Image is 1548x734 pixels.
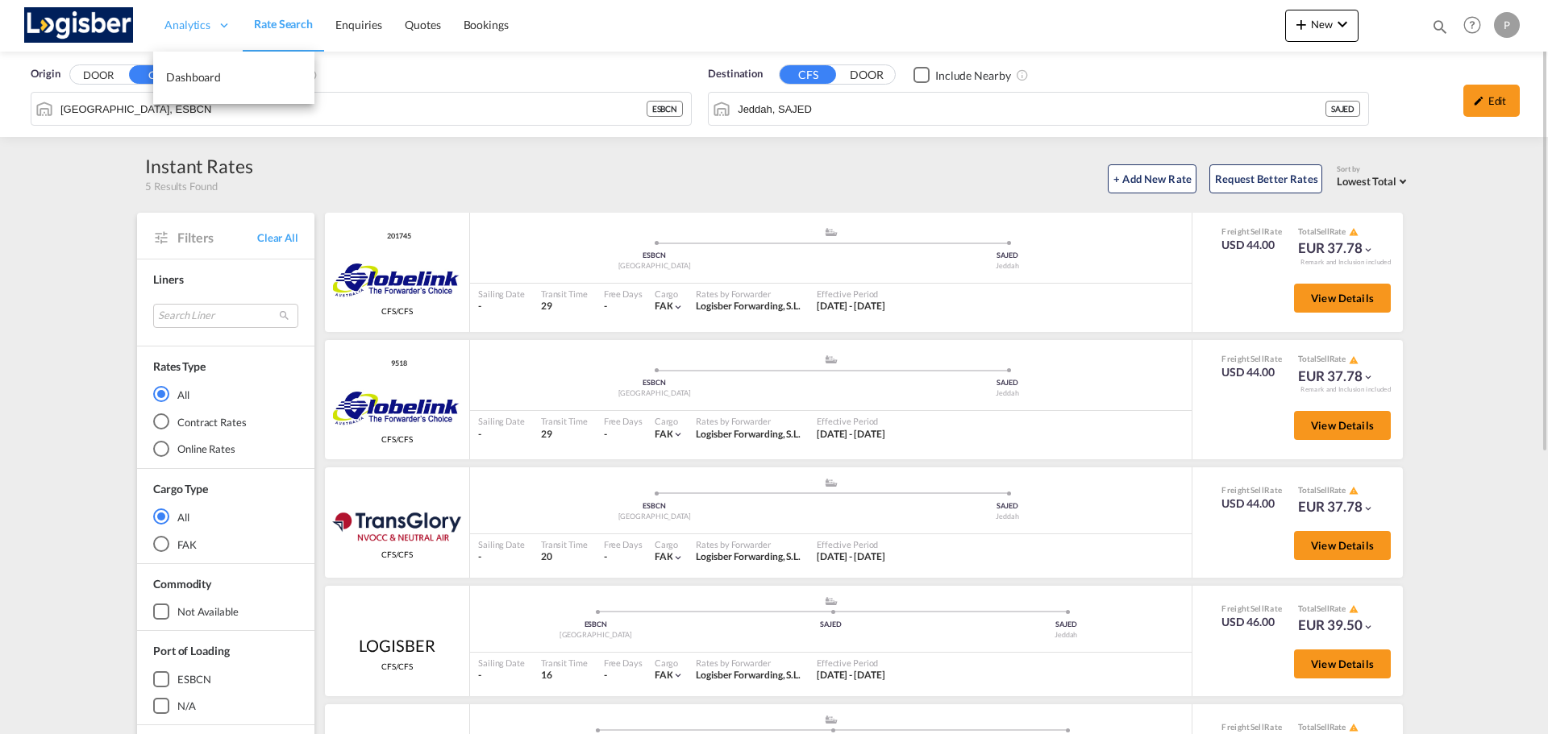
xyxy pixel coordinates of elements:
[541,669,588,682] div: 16
[478,538,525,550] div: Sailing Date
[817,415,885,427] div: Effective Period
[831,388,1184,399] div: Jeddah
[1298,353,1373,366] div: Total Rate
[1292,15,1311,34] md-icon: icon-plus 400-fg
[381,549,413,560] span: CFS/CFS
[1288,258,1403,267] div: Remark and Inclusion included
[60,97,647,121] input: Search by Port
[153,386,298,402] md-radio-button: All
[31,66,60,82] span: Origin
[822,479,841,487] md-icon: assets/icons/custom/ship-fill.svg
[672,552,684,563] md-icon: icon-chevron-down
[70,66,127,85] button: DOOR
[604,669,607,682] div: -
[948,630,1184,641] div: Jeddah
[153,52,314,104] a: Dashboard
[1221,237,1282,253] div: USD 44.00
[478,378,831,388] div: ESBCN
[1292,18,1352,31] span: New
[1250,226,1264,236] span: Sell
[145,153,253,179] div: Instant Rates
[817,550,885,562] span: [DATE] - [DATE]
[1298,616,1373,635] div: EUR 39.50
[1221,603,1282,614] div: Freight Rate
[1298,603,1373,616] div: Total Rate
[1311,419,1374,432] span: View Details
[709,93,1368,125] md-input-container: Jeddah, SAJED
[817,550,885,564] div: 01 Aug 2025 - 31 Aug 2025
[696,428,801,440] span: Logisber Forwarding, S.L.
[153,441,298,457] md-radio-button: Online Rates
[1347,354,1359,366] button: icon-alert
[541,288,588,300] div: Transit Time
[335,18,382,31] span: Enquiries
[1311,292,1374,305] span: View Details
[822,597,841,605] md-icon: assets/icons/custom/ship-fill.svg
[604,415,643,427] div: Free Days
[1337,171,1411,189] md-select: Select: Lowest Total
[478,251,831,261] div: ESBCN
[1494,12,1520,38] div: P
[1108,164,1196,193] button: + Add New Rate
[1317,603,1330,613] span: Sell
[1209,164,1322,193] button: Request Better Rates
[817,669,885,681] span: [DATE] - [DATE]
[822,355,841,363] md-icon: assets/icons/custom/ship-fill.svg
[817,300,885,312] span: [DATE] - [DATE]
[1221,721,1282,732] div: Freight Rate
[153,481,208,497] div: Cargo Type
[1431,18,1449,42] div: icon-magnify
[1349,486,1359,496] md-icon: icon-alert
[541,657,588,669] div: Transit Time
[1250,603,1264,613] span: Sell
[1317,485,1330,495] span: Sell
[1459,11,1494,40] div: Help
[780,65,836,84] button: CFS
[1349,723,1359,732] md-icon: icon-alert
[655,300,673,312] span: FAK
[381,661,413,672] span: CFS/CFS
[387,359,407,369] div: Contract / Rate Agreement / Tariff / Spot Pricing Reference Number: 9518
[1317,226,1330,236] span: Sell
[604,657,643,669] div: Free Days
[1337,175,1396,188] span: Lowest Total
[604,428,607,442] div: -
[1298,484,1373,497] div: Total Rate
[1298,721,1373,734] div: Total Rate
[164,17,210,33] span: Analytics
[464,18,509,31] span: Bookings
[1347,722,1359,734] button: icon-alert
[948,620,1184,630] div: SAJED
[478,657,525,669] div: Sailing Date
[1221,364,1282,380] div: USD 44.00
[153,577,211,591] span: Commodity
[1333,15,1352,34] md-icon: icon-chevron-down
[478,501,831,512] div: ESBCN
[672,670,684,681] md-icon: icon-chevron-down
[655,669,673,681] span: FAK
[1363,621,1374,632] md-icon: icon-chevron-down
[478,388,831,399] div: [GEOGRAPHIC_DATA]
[1250,485,1264,495] span: Sell
[478,620,714,630] div: ESBCN
[1311,657,1374,670] span: View Details
[714,620,949,630] div: SAJED
[672,429,684,440] md-icon: icon-chevron-down
[177,229,257,247] span: Filters
[655,657,685,669] div: Cargo
[831,378,1184,388] div: SAJED
[655,538,685,550] div: Cargo
[478,630,714,641] div: [GEOGRAPHIC_DATA]
[129,65,185,84] button: CFS
[1294,649,1391,678] button: View Details
[738,97,1325,121] input: Search by Port
[696,300,801,313] div: Logisber Forwarding, S.L.
[1250,722,1264,732] span: Sell
[333,389,461,429] img: GLOBELINK
[166,70,221,84] span: Dashboard
[935,68,1011,84] div: Include Nearby
[359,634,435,657] div: LOGISBER
[696,669,801,682] div: Logisber Forwarding, S.L.
[1294,411,1391,440] button: View Details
